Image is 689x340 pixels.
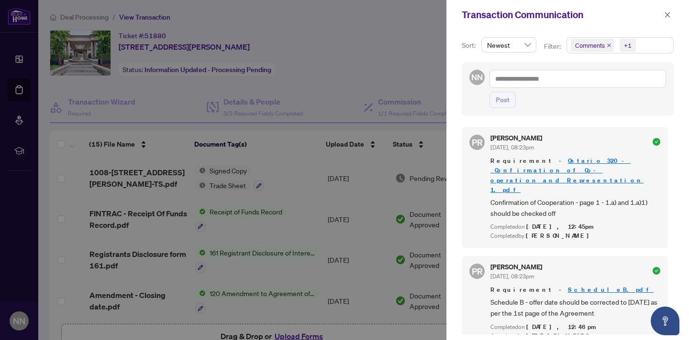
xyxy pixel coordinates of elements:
[568,286,654,294] a: ScheduleB.pdf
[544,41,562,52] p: Filter:
[472,265,483,278] span: PR
[490,323,660,332] div: Completed on
[490,157,644,193] a: Ontario_320_-_Confirmation_of_Co-operation_and_Representation 1.pdf
[490,197,660,219] span: Confirmation of Cooperation - page 1 - 1.a) and 1.a)1) should be checked off
[490,297,660,319] span: Schedule B - offer date should be corrected to [DATE] as per the 1st page of the Agreement
[487,38,531,52] span: Newest
[526,332,594,340] span: [PERSON_NAME]
[490,232,660,241] div: Completed by
[575,41,605,50] span: Comments
[490,264,542,270] h5: [PERSON_NAME]
[526,323,598,331] span: [DATE], 12:46pm
[653,267,660,275] span: check-circle
[653,138,660,146] span: check-circle
[651,307,679,335] button: Open asap
[526,223,595,231] span: [DATE], 12:45pm
[490,156,660,194] span: Requirement -
[624,41,632,50] div: +1
[471,71,483,84] span: NN
[490,223,660,232] div: Completed on
[664,11,671,18] span: close
[571,39,614,52] span: Comments
[526,232,594,240] span: [PERSON_NAME]
[490,144,534,151] span: [DATE], 08:23pm
[490,285,660,295] span: Requirement -
[462,40,478,51] p: Sort:
[490,273,534,280] span: [DATE], 08:23pm
[489,92,516,108] button: Post
[472,136,483,149] span: PR
[607,43,611,48] span: close
[462,8,661,22] div: Transaction Communication
[490,135,542,141] h5: [PERSON_NAME]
